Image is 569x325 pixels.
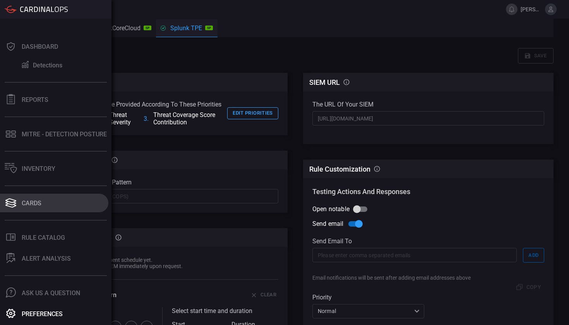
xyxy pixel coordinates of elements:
div: Rules will be deployed to SIEM immediately upon request. [46,263,183,269]
div: Rule Catalog [22,234,65,241]
div: Email notifications will be sent after adding email addresses above [312,275,544,281]
span: [PERSON_NAME][EMAIL_ADDRESS][DOMAIN_NAME] [521,6,542,12]
div: SP [205,26,213,30]
input: $application$ - $event$ (COPS) [46,189,278,203]
div: SplunkCoreCloud [84,24,151,32]
div: Dashboard [22,43,58,50]
div: ALERT ANALYSIS [22,255,71,262]
div: Preferences [22,310,63,318]
li: Threat Severity [99,111,137,126]
input: URL [312,111,544,126]
label: Priority [312,294,424,301]
div: Send email to [312,237,544,245]
div: Cards [22,199,41,207]
h3: SIEM URL [309,78,340,86]
div: Type your rule naming pattern [46,179,278,186]
div: Inventory [22,165,55,172]
h3: Rule customization [309,165,370,173]
h3: Testing Actions and Responses [312,187,544,196]
div: The URL of your SIEM [312,101,544,108]
div: Your suggestions will be provided according to these priorities [46,101,223,108]
button: SplunkCoreCloudSP [79,19,156,37]
button: Splunk TPESP [156,19,218,38]
div: Detections [33,62,62,69]
span: Send email [312,219,344,229]
div: MITRE - Detection Posture [22,131,107,138]
div: Reports [22,96,48,103]
p: Normal [318,307,412,315]
div: Splunk TPE [161,24,213,32]
input: Please enter comma separated emails [312,248,517,262]
button: Edit priorities [227,107,278,119]
div: SP [144,26,151,30]
span: Open notable [312,205,350,214]
li: Threat Coverage Score Contribution [144,111,223,126]
div: You have not set a deployment schedule yet. [46,257,183,263]
div: Ask Us A Question [22,289,80,297]
div: Select start time and duration [172,307,278,315]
